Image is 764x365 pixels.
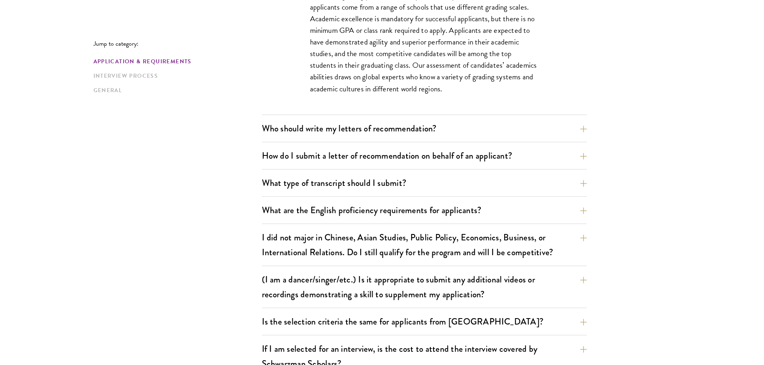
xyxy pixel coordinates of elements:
[93,72,257,80] a: Interview Process
[262,313,587,331] button: Is the selection criteria the same for applicants from [GEOGRAPHIC_DATA]?
[262,119,587,137] button: Who should write my letters of recommendation?
[93,40,262,47] p: Jump to category:
[262,174,587,192] button: What type of transcript should I submit?
[262,270,587,303] button: (I am a dancer/singer/etc.) Is it appropriate to submit any additional videos or recordings demon...
[262,201,587,219] button: What are the English proficiency requirements for applicants?
[93,57,257,66] a: Application & Requirements
[262,228,587,261] button: I did not major in Chinese, Asian Studies, Public Policy, Economics, Business, or International R...
[93,86,257,95] a: General
[262,147,587,165] button: How do I submit a letter of recommendation on behalf of an applicant?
